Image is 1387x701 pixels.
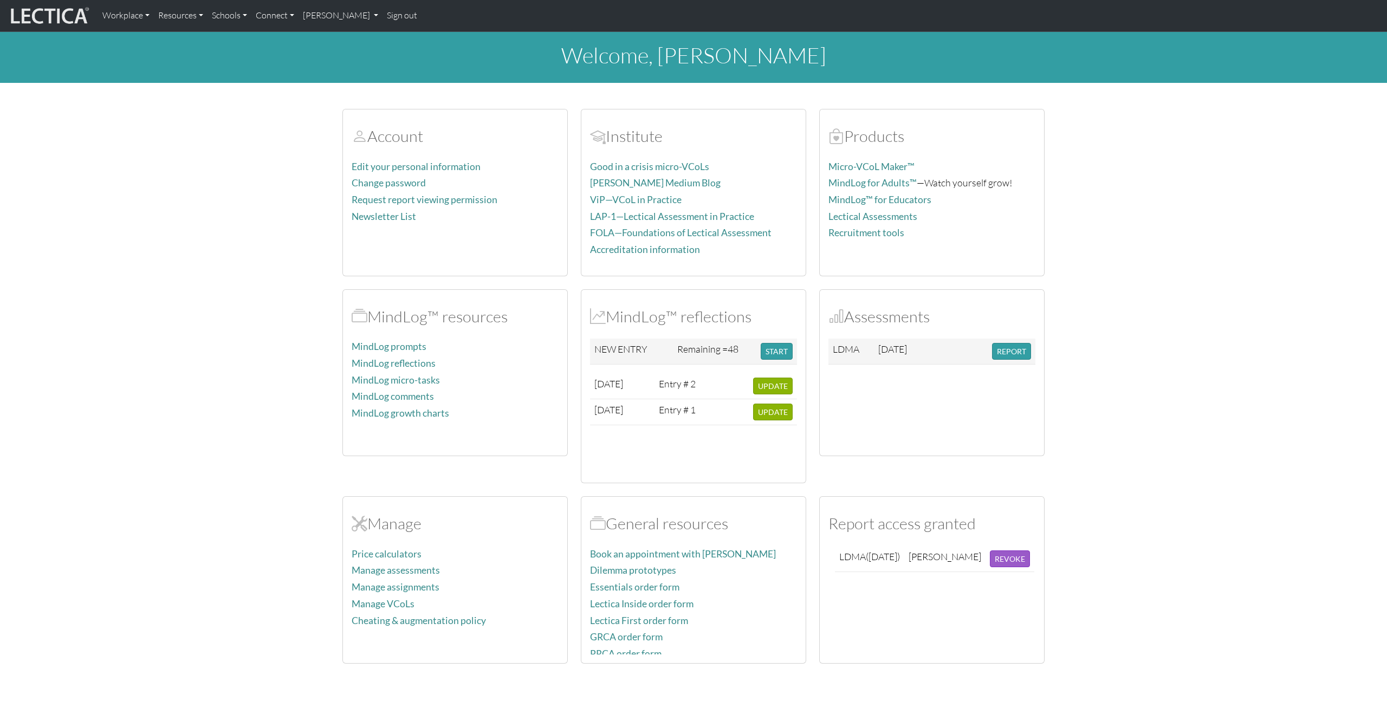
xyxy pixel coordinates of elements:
[866,550,900,562] span: ([DATE])
[251,4,299,27] a: Connect
[590,648,662,659] a: PRCA order form
[828,307,844,326] span: Assessments
[654,399,703,425] td: Entry # 1
[590,227,772,238] a: FOLA—Foundations of Lectical Assessment
[590,127,797,146] h2: Institute
[828,227,904,238] a: Recruitment tools
[828,194,931,205] a: MindLog™ for Educators
[590,581,679,593] a: Essentials order form
[828,514,1035,533] h2: Report access granted
[878,343,907,355] span: [DATE]
[352,177,426,189] a: Change password
[352,358,436,369] a: MindLog reflections
[835,546,904,572] td: LDMA
[594,378,623,390] span: [DATE]
[828,339,874,365] td: LDMA
[590,514,797,533] h2: General resources
[673,339,756,365] td: Remaining =
[590,161,709,172] a: Good in a crisis micro-VCoLs
[352,307,367,326] span: MindLog™ resources
[761,343,793,360] button: START
[828,161,915,172] a: Micro-VCoL Maker™
[753,404,793,420] button: UPDATE
[352,548,422,560] a: Price calculators
[352,615,486,626] a: Cheating & augmentation policy
[590,548,776,560] a: Book an appointment with [PERSON_NAME]
[590,177,721,189] a: [PERSON_NAME] Medium Blog
[352,341,426,352] a: MindLog prompts
[590,339,673,365] td: NEW ENTRY
[352,581,439,593] a: Manage assignments
[990,550,1030,567] button: REVOKE
[8,5,89,26] img: lecticalive
[828,126,844,146] span: Products
[590,631,663,642] a: GRCA order form
[352,564,440,576] a: Manage assessments
[758,407,788,417] span: UPDATE
[383,4,422,27] a: Sign out
[828,175,1035,191] p: —Watch yourself grow!
[352,126,367,146] span: Account
[352,194,497,205] a: Request report viewing permission
[352,127,559,146] h2: Account
[828,177,917,189] a: MindLog for Adults™
[352,391,434,402] a: MindLog comments
[753,378,793,394] button: UPDATE
[590,211,754,222] a: LAP-1—Lectical Assessment in Practice
[992,343,1031,360] button: REPORT
[590,126,606,146] span: Account
[828,127,1035,146] h2: Products
[828,211,917,222] a: Lectical Assessments
[654,373,703,399] td: Entry # 2
[590,514,606,533] span: Resources
[352,161,481,172] a: Edit your personal information
[352,374,440,386] a: MindLog micro-tasks
[828,307,1035,326] h2: Assessments
[590,244,700,255] a: Accreditation information
[590,615,688,626] a: Lectica First order form
[352,307,559,326] h2: MindLog™ resources
[352,514,559,533] h2: Manage
[590,194,682,205] a: ViP—VCoL in Practice
[594,404,623,416] span: [DATE]
[154,4,208,27] a: Resources
[208,4,251,27] a: Schools
[590,564,676,576] a: Dilemma prototypes
[352,407,449,419] a: MindLog growth charts
[98,4,154,27] a: Workplace
[352,514,367,533] span: Manage
[909,550,981,563] div: [PERSON_NAME]
[758,381,788,391] span: UPDATE
[590,307,606,326] span: MindLog
[590,307,797,326] h2: MindLog™ reflections
[352,211,416,222] a: Newsletter List
[299,4,383,27] a: [PERSON_NAME]
[590,598,693,609] a: Lectica Inside order form
[728,343,738,355] span: 48
[352,598,414,609] a: Manage VCoLs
